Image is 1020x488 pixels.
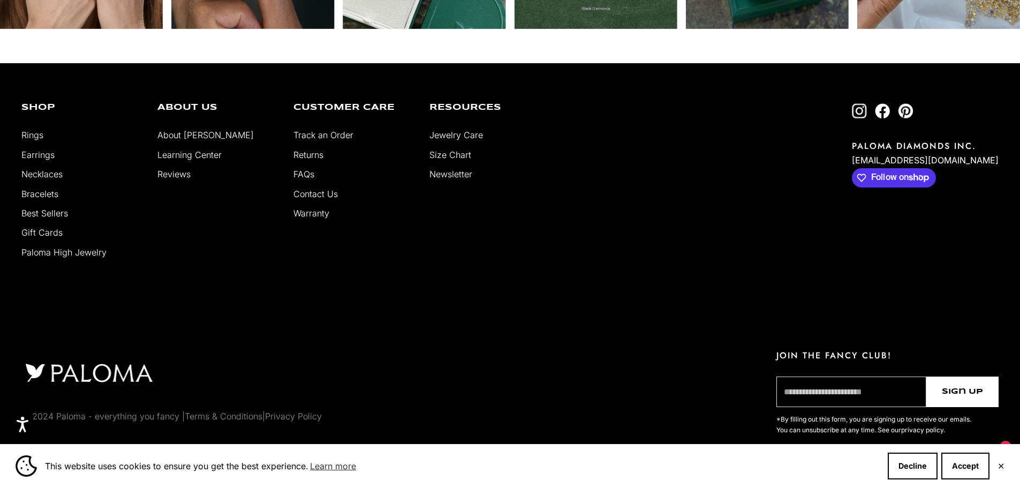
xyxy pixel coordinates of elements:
[293,149,323,160] a: Returns
[21,361,156,385] img: footer logo
[185,411,262,422] a: Terms & Conditions
[21,130,43,140] a: Rings
[308,458,358,474] a: Learn more
[776,414,974,436] p: *By filling out this form, you are signing up to receive our emails. You can unsubscribe at any t...
[901,426,945,434] a: privacy policy.
[16,455,37,477] img: Cookie banner
[875,103,890,118] a: Follow on Facebook
[293,189,338,199] a: Contact Us
[429,103,549,112] p: Resources
[293,103,413,112] p: Customer Care
[21,149,55,160] a: Earrings
[21,103,141,112] p: Shop
[852,140,999,152] p: PALOMA DIAMONDS INC.
[888,453,938,479] button: Decline
[21,169,63,179] a: Necklaces
[852,103,867,118] a: Follow on Instagram
[429,169,472,179] a: Newsletter
[21,208,68,219] a: Best Sellers
[157,103,277,112] p: About Us
[21,189,58,199] a: Bracelets
[21,409,322,423] p: © 2024 Paloma - everything you fancy | |
[942,386,983,398] span: Sign Up
[776,349,999,362] p: JOIN THE FANCY CLUB!
[941,453,989,479] button: Accept
[293,208,329,219] a: Warranty
[429,130,483,140] a: Jewelry Care
[21,247,107,258] a: Paloma High Jewelry
[157,149,222,160] a: Learning Center
[998,463,1004,469] button: Close
[157,130,254,140] a: About [PERSON_NAME]
[21,227,63,238] a: Gift Cards
[293,169,314,179] a: FAQs
[45,458,879,474] span: This website uses cookies to ensure you get the best experience.
[157,169,191,179] a: Reviews
[265,411,322,422] a: Privacy Policy
[926,377,999,407] button: Sign Up
[852,152,999,168] p: [EMAIL_ADDRESS][DOMAIN_NAME]
[293,130,353,140] a: Track an Order
[898,103,913,118] a: Follow on Pinterest
[429,149,471,160] a: Size Chart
